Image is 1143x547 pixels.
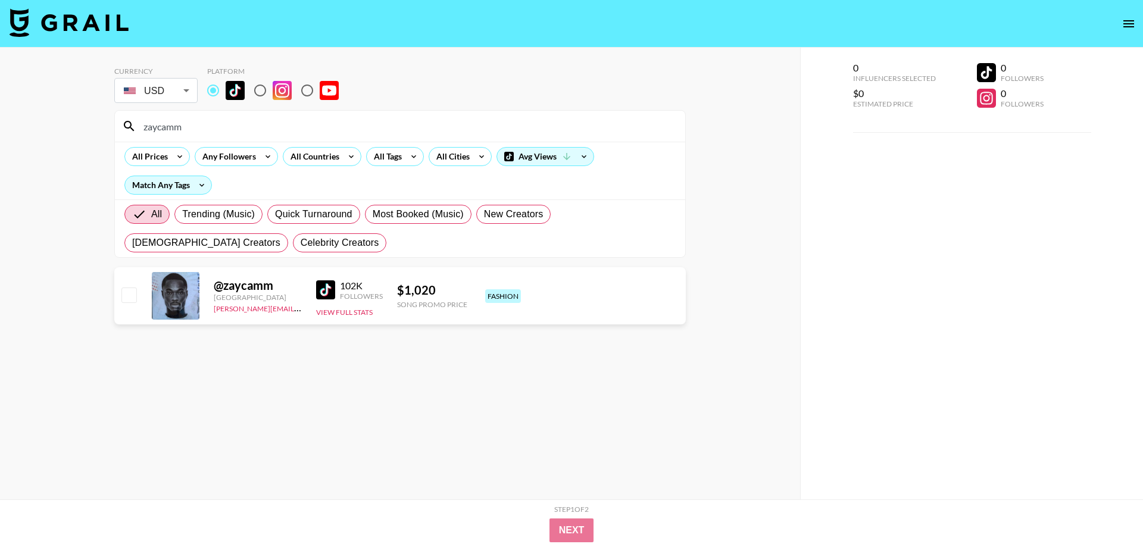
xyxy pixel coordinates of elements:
div: Influencers Selected [853,74,936,83]
iframe: Drift Widget Chat Controller [1083,487,1129,533]
div: [GEOGRAPHIC_DATA] [214,293,302,302]
div: Followers [1001,99,1044,108]
div: $0 [853,87,936,99]
span: Most Booked (Music) [373,207,464,221]
div: 0 [1001,87,1044,99]
div: Currency [114,67,198,76]
img: Instagram [273,81,292,100]
button: open drawer [1117,12,1141,36]
div: 0 [1001,62,1044,74]
img: Grail Talent [10,8,129,37]
div: USD [117,80,195,101]
div: Song Promo Price [397,300,467,309]
div: All Cities [429,148,472,165]
div: fashion [485,289,521,303]
div: Platform [207,67,348,76]
button: Next [549,518,594,542]
div: Estimated Price [853,99,936,108]
div: All Prices [125,148,170,165]
div: Any Followers [195,148,258,165]
div: Avg Views [497,148,594,165]
a: [PERSON_NAME][EMAIL_ADDRESS][PERSON_NAME][DOMAIN_NAME] [214,302,446,313]
div: Followers [1001,74,1044,83]
span: Quick Turnaround [275,207,352,221]
input: Search by User Name [136,117,678,136]
span: Celebrity Creators [301,236,379,250]
div: @ zaycamm [214,278,302,293]
span: Trending (Music) [182,207,255,221]
span: New Creators [484,207,544,221]
div: $ 1,020 [397,283,467,298]
div: 102K [340,280,383,292]
div: Followers [340,292,383,301]
div: Step 1 of 2 [554,505,589,514]
img: TikTok [226,81,245,100]
button: View Full Stats [316,308,373,317]
div: 0 [853,62,936,74]
div: All Countries [283,148,342,165]
img: TikTok [316,280,335,299]
div: Match Any Tags [125,176,211,194]
div: All Tags [367,148,404,165]
img: YouTube [320,81,339,100]
span: All [151,207,162,221]
span: [DEMOGRAPHIC_DATA] Creators [132,236,280,250]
